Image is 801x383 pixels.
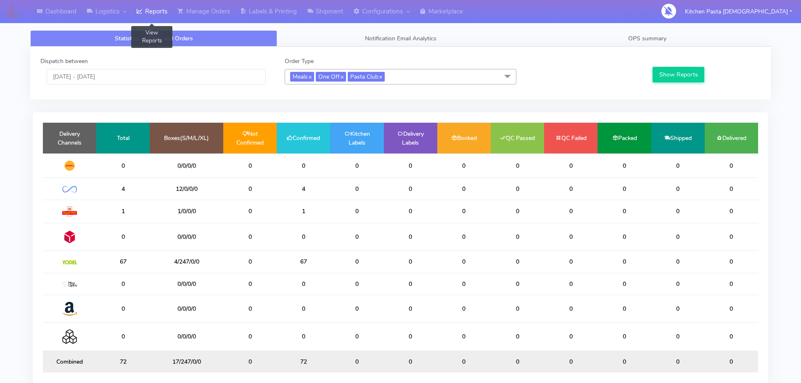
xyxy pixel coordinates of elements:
td: 1/0/0/0 [150,200,223,223]
td: Packed [597,123,651,153]
td: 1 [277,200,330,223]
td: 4 [277,178,330,200]
td: 0 [437,323,491,351]
td: 0 [384,273,437,295]
td: 0 [223,273,277,295]
td: 4/247/0/0 [150,251,223,273]
img: MaxOptra [62,282,77,288]
a: x [340,72,344,81]
td: 0 [223,323,277,351]
img: DHL [62,160,77,171]
td: 0/0/0/0 [150,295,223,322]
td: 0 [597,153,651,178]
td: 0 [223,295,277,322]
span: OPS summary [628,34,666,42]
td: 0 [330,273,383,295]
img: DPD [62,230,77,244]
td: 0 [277,153,330,178]
td: 67 [96,251,150,273]
td: 0 [597,295,651,322]
td: 0 [384,153,437,178]
td: 0 [491,351,544,372]
td: 0 [384,323,437,351]
span: Meals [290,72,314,82]
td: 0 [705,178,758,200]
td: 0 [491,223,544,251]
td: 0 [705,351,758,372]
td: 0 [330,223,383,251]
td: 0 [384,223,437,251]
img: OnFleet [62,186,77,193]
td: 0 [330,323,383,351]
input: Pick the Daterange [47,69,266,85]
td: 0 [597,223,651,251]
td: 0 [597,351,651,372]
td: 0 [597,323,651,351]
td: 0 [597,251,651,273]
td: QC Failed [544,123,597,153]
td: 0 [437,223,491,251]
td: 0 [491,273,544,295]
td: 0 [223,200,277,223]
td: 0 [384,200,437,223]
td: 0 [384,295,437,322]
td: 0 [491,200,544,223]
td: Booked [437,123,491,153]
td: 4 [96,178,150,200]
img: Yodel [62,260,77,264]
button: Kitchen Pasta [DEMOGRAPHIC_DATA] [679,3,798,20]
a: x [308,72,312,81]
td: 0 [651,153,705,178]
td: 0 [223,351,277,372]
td: Delivery Channels [43,123,96,153]
td: 0 [277,323,330,351]
td: 0 [437,273,491,295]
a: x [378,72,382,81]
td: 0 [651,351,705,372]
td: 0 [544,295,597,322]
td: 0 [223,251,277,273]
td: Delivered [705,123,758,153]
label: Order Type [285,57,314,66]
td: 0 [491,251,544,273]
td: 0 [544,200,597,223]
td: QC Passed [491,123,544,153]
td: 0 [223,178,277,200]
td: 0 [651,200,705,223]
td: 0 [491,153,544,178]
td: 0 [544,178,597,200]
td: 0 [330,200,383,223]
td: 0 [223,223,277,251]
td: 0 [96,295,150,322]
td: 0 [96,223,150,251]
td: 0 [384,178,437,200]
td: 17/247/0/0 [150,351,223,372]
span: One Off [316,72,346,82]
td: Total [96,123,150,153]
img: Amazon [62,301,77,316]
td: 0 [597,178,651,200]
td: 0/0/0/0 [150,223,223,251]
td: 72 [277,351,330,372]
td: 0 [277,295,330,322]
td: 0 [437,153,491,178]
td: 0 [651,251,705,273]
td: 0 [544,351,597,372]
td: 0 [544,323,597,351]
td: 0 [384,251,437,273]
td: 0 [330,178,383,200]
td: Shipped [651,123,705,153]
td: 0 [705,200,758,223]
td: 0 [651,295,705,322]
td: 0 [705,223,758,251]
td: 0 [651,178,705,200]
td: 0 [705,295,758,322]
span: Notification Email Analytics [365,34,436,42]
td: 0 [705,251,758,273]
td: 0 [705,153,758,178]
td: Boxes(S/M/L/XL) [150,123,223,153]
td: 0 [330,251,383,273]
td: 0 [330,153,383,178]
td: 0 [705,273,758,295]
td: 0 [544,153,597,178]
